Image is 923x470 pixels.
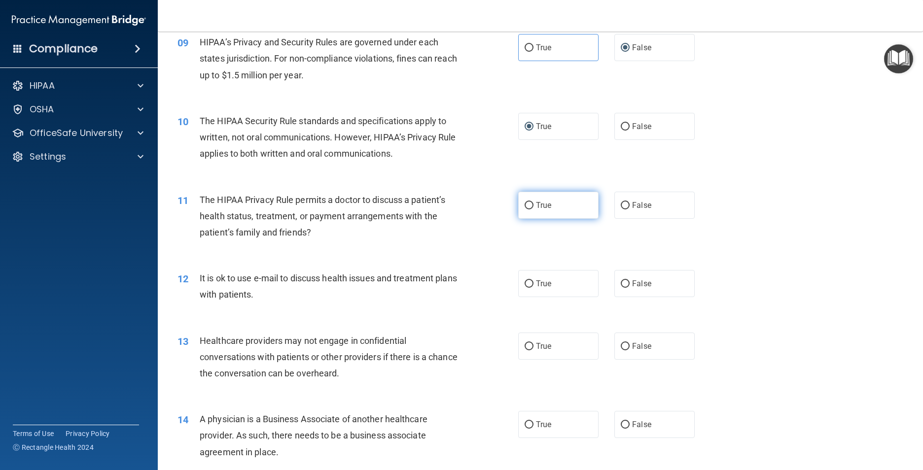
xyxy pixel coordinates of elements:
[177,273,188,285] span: 12
[200,336,458,378] span: Healthcare providers may not engage in confidential conversations with patients or other provider...
[536,201,551,210] span: True
[13,429,54,438] a: Terms of Use
[621,202,630,209] input: False
[525,421,533,429] input: True
[200,116,456,159] span: The HIPAA Security Rule standards and specifications apply to written, not oral communications. H...
[30,80,55,92] p: HIPAA
[536,43,551,52] span: True
[66,429,110,438] a: Privacy Policy
[30,103,54,115] p: OSHA
[177,414,188,426] span: 14
[536,122,551,131] span: True
[200,414,427,457] span: A physician is a Business Associate of another healthcare provider. As such, there needs to be a ...
[621,280,630,288] input: False
[632,341,651,351] span: False
[177,336,188,347] span: 13
[12,80,143,92] a: HIPAA
[536,279,551,288] span: True
[884,44,913,73] button: Open Resource Center
[177,195,188,206] span: 11
[200,195,445,237] span: The HIPAA Privacy Rule permits a doctor to discuss a patient’s health status, treatment, or payme...
[200,273,457,300] span: It is ok to use e-mail to discuss health issues and treatment plans with patients.
[177,37,188,49] span: 09
[200,37,457,80] span: HIPAA’s Privacy and Security Rules are governed under each states jurisdiction. For non-complianc...
[632,122,651,131] span: False
[536,341,551,351] span: True
[12,103,143,115] a: OSHA
[177,116,188,128] span: 10
[30,127,123,139] p: OfficeSafe University
[30,151,66,163] p: Settings
[525,123,533,131] input: True
[621,123,630,131] input: False
[621,44,630,52] input: False
[12,151,143,163] a: Settings
[632,43,651,52] span: False
[525,202,533,209] input: True
[632,420,651,429] span: False
[525,280,533,288] input: True
[29,42,98,56] h4: Compliance
[12,10,146,30] img: PMB logo
[13,442,94,452] span: Ⓒ Rectangle Health 2024
[621,421,630,429] input: False
[525,343,533,350] input: True
[525,44,533,52] input: True
[12,127,143,139] a: OfficeSafe University
[632,279,651,288] span: False
[632,201,651,210] span: False
[536,420,551,429] span: True
[621,343,630,350] input: False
